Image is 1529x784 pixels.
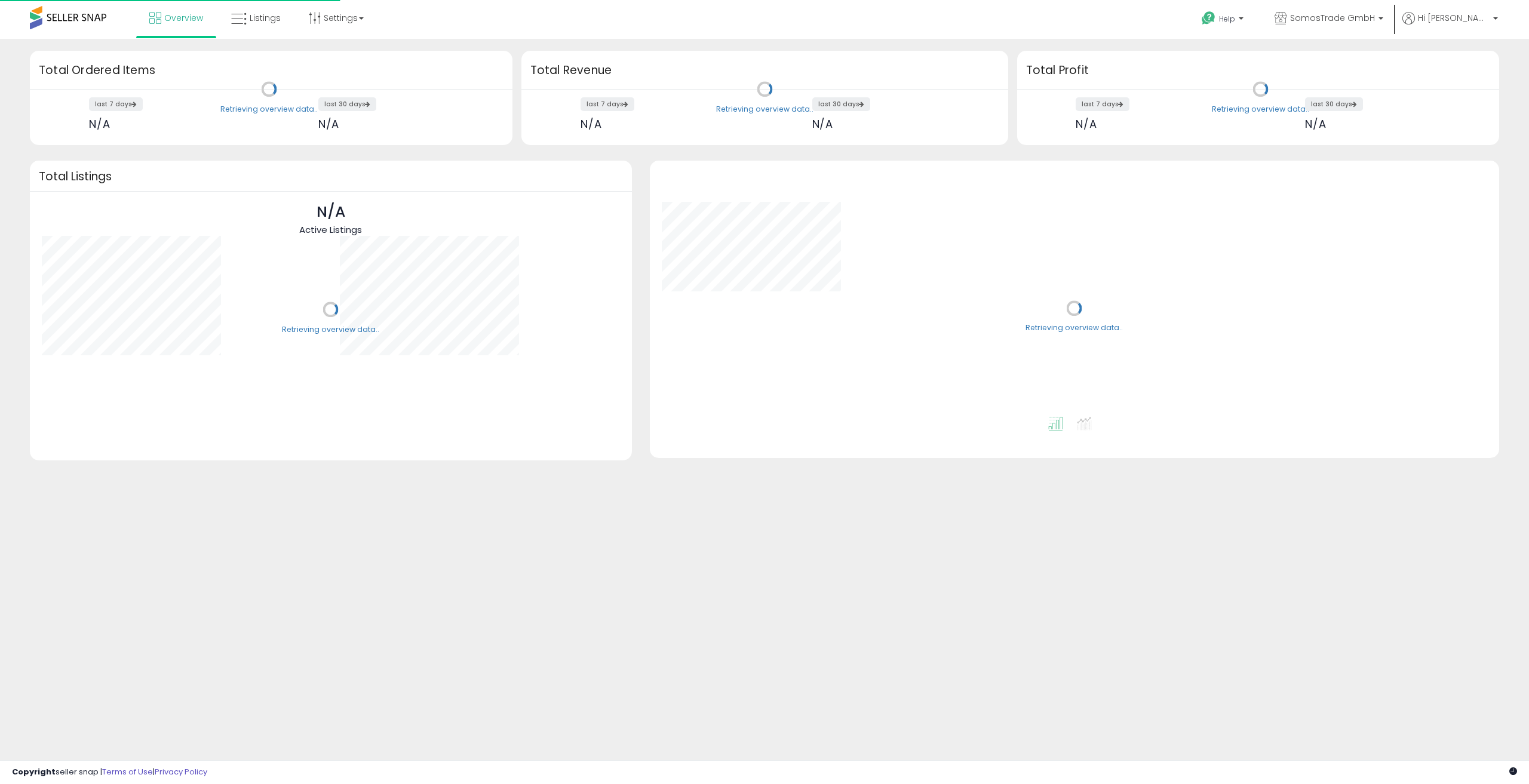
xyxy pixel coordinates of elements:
span: Overview [164,12,203,24]
div: Retrieving overview data.. [220,104,318,115]
div: Retrieving overview data.. [1212,104,1309,115]
a: Help [1192,2,1255,39]
div: Retrieving overview data.. [282,324,379,335]
span: Help [1219,14,1235,24]
div: Retrieving overview data.. [716,104,813,115]
div: Retrieving overview data.. [1026,323,1123,334]
i: Get Help [1201,11,1216,26]
span: SomosTrade GmbH [1290,12,1375,24]
span: Hi [PERSON_NAME] [1418,12,1490,24]
a: Hi [PERSON_NAME] [1402,12,1498,39]
span: Listings [250,12,281,24]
